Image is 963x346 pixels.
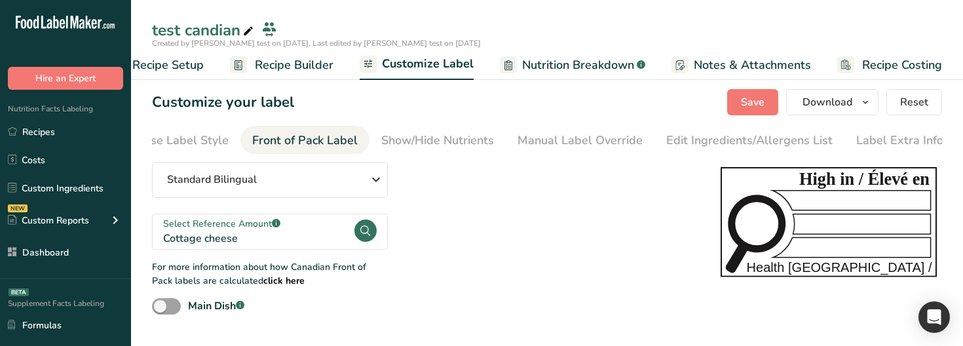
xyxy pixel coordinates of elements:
span: Standard Bilingual [167,172,257,187]
div: For more information about how Canadian Front of Pack labels are calculated [152,260,388,288]
div: Label Extra Info [856,132,943,149]
button: Save [727,89,778,115]
div: Cottage cheese [163,231,353,246]
a: Nutrition Breakdown [500,50,645,80]
h1: Customize your label [152,92,294,113]
div: Choose Label Style [123,132,229,149]
span: Save [741,94,765,110]
a: click here [263,275,305,287]
button: Download [786,89,878,115]
span: Recipe Builder [255,56,333,74]
span: Reset [900,94,928,110]
a: Recipe Setup [107,50,204,80]
span: Nutrition Breakdown [522,56,634,74]
span: Customize Label [382,55,474,73]
div: Open Intercom Messenger [918,301,950,333]
a: Recipe Costing [837,50,942,80]
div: Edit Ingredients/Allergens List [666,132,833,149]
span: Download [802,94,852,110]
button: Reset [886,89,942,115]
div: test candian [152,18,256,42]
div: NEW [8,204,28,212]
a: Recipe Builder [230,50,333,80]
span: Recipe Setup [132,56,204,74]
span: Notes & Attachments [694,56,811,74]
div: Select Reference Amount [163,217,353,231]
a: Notes & Attachments [671,50,811,80]
button: Standard Bilingual [152,162,388,198]
div: Custom Reports [8,214,89,227]
div: BETA [9,288,29,296]
tspan: High in / Élevé en [799,169,930,189]
div: Show/Hide Nutrients [381,132,494,149]
button: Hire an Expert [8,67,123,90]
div: Main Dish [188,298,244,314]
div: Front of Pack Label [252,132,358,149]
div: Manual Label Override [518,132,643,149]
a: Customize Label [360,49,474,81]
span: Recipe Costing [862,56,942,74]
span: Created by [PERSON_NAME] test on [DATE], Last edited by [PERSON_NAME] test on [DATE] [152,38,481,48]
